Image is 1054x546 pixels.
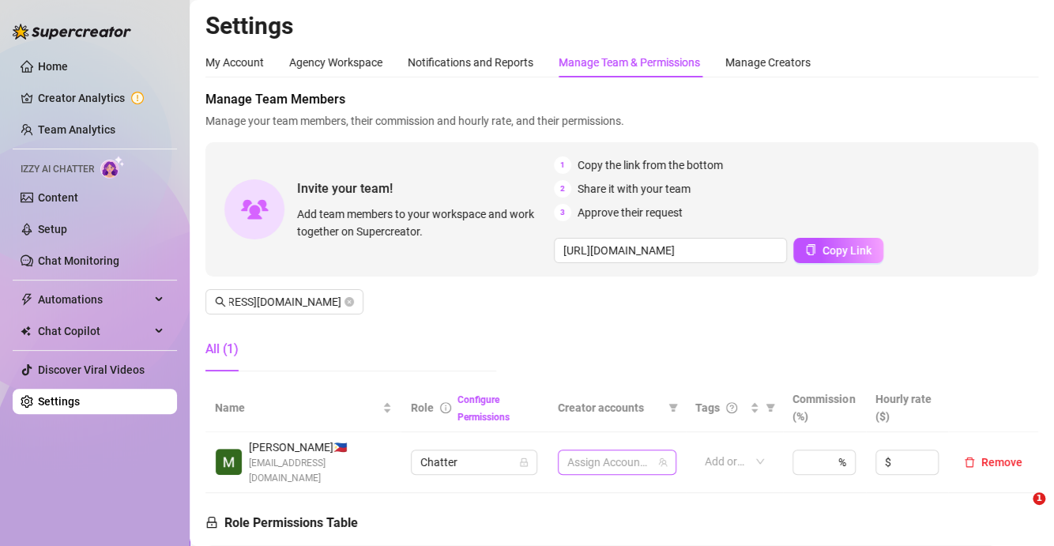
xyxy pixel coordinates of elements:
[249,456,392,486] span: [EMAIL_ADDRESS][DOMAIN_NAME]
[558,399,662,416] span: Creator accounts
[205,11,1038,41] h2: Settings
[805,244,816,255] span: copy
[554,204,571,221] span: 3
[205,516,218,529] span: lock
[297,179,554,198] span: Invite your team!
[725,54,811,71] div: Manage Creators
[1000,492,1038,530] iframe: Intercom live chat
[100,156,125,179] img: AI Chatter
[578,156,723,174] span: Copy the link from the bottom
[21,162,94,177] span: Izzy AI Chatter
[658,458,668,467] span: team
[205,112,1038,130] span: Manage your team members, their commission and hourly rate, and their permissions.
[665,396,681,420] span: filter
[38,123,115,136] a: Team Analytics
[668,403,678,412] span: filter
[964,457,975,468] span: delete
[21,293,33,306] span: thunderbolt
[21,326,31,337] img: Chat Copilot
[249,439,392,456] span: [PERSON_NAME] 🇵🇭
[38,363,145,376] a: Discover Viral Videos
[408,54,533,71] div: Notifications and Reports
[783,384,865,432] th: Commission (%)
[559,54,700,71] div: Manage Team & Permissions
[762,396,778,420] span: filter
[216,449,242,475] img: Mark Anthony Calotes
[38,318,150,344] span: Chat Copilot
[411,401,434,414] span: Role
[793,238,883,263] button: Copy Link
[38,254,119,267] a: Chat Monitoring
[38,395,80,408] a: Settings
[38,85,164,111] a: Creator Analytics exclamation-circle
[13,24,131,40] img: logo-BBDzfeDw.svg
[38,191,78,204] a: Content
[578,180,691,198] span: Share it with your team
[519,458,529,467] span: lock
[766,403,775,412] span: filter
[440,402,451,413] span: info-circle
[215,296,226,307] span: search
[38,60,68,73] a: Home
[229,293,341,311] input: Search members
[205,340,239,359] div: All (1)
[554,180,571,198] span: 2
[38,223,67,235] a: Setup
[695,399,720,416] span: Tags
[866,384,948,432] th: Hourly rate ($)
[578,204,683,221] span: Approve their request
[981,456,1022,469] span: Remove
[554,156,571,174] span: 1
[822,244,871,257] span: Copy Link
[726,402,737,413] span: question-circle
[205,90,1038,109] span: Manage Team Members
[205,384,401,432] th: Name
[1033,492,1045,505] span: 1
[420,450,528,474] span: Chatter
[457,394,510,423] a: Configure Permissions
[215,399,379,416] span: Name
[38,287,150,312] span: Automations
[958,453,1029,472] button: Remove
[205,514,358,533] h5: Role Permissions Table
[205,54,264,71] div: My Account
[297,205,548,240] span: Add team members to your workspace and work together on Supercreator.
[289,54,382,71] div: Agency Workspace
[344,297,354,307] button: close-circle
